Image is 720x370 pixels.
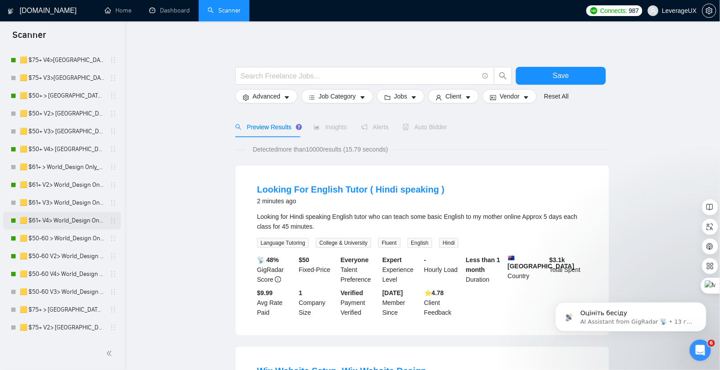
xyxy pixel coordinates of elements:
[257,212,588,231] div: Looking for Hindi speaking English tutor who can teach some basic English to my mother online App...
[20,51,104,69] a: 🟨 $75+ V4>[GEOGRAPHIC_DATA]+[GEOGRAPHIC_DATA] Only_Tony-UX/UI_General
[428,89,479,103] button: userClientcaret-down
[246,144,394,154] span: Detected more than 10000 results (15.79 seconds)
[490,94,496,101] span: idcard
[20,123,104,140] a: 🟨 $50+ V3> [GEOGRAPHIC_DATA]+[GEOGRAPHIC_DATA] Only_Tony-UX/UI_General
[257,289,273,296] b: $9.99
[20,230,104,247] a: 🟨 $50-60 > World_Design Only_Roman-Web Design_General
[299,256,309,263] b: $ 50
[508,255,575,270] b: [GEOGRAPHIC_DATA]
[20,87,104,105] a: 🟨 $50+ > [GEOGRAPHIC_DATA]+[GEOGRAPHIC_DATA] Only_Tony-UX/UI_General
[339,255,381,284] div: Talent Preference
[257,196,445,206] div: 2 minutes ago
[708,340,715,347] span: 6
[110,110,117,117] span: holder
[110,324,117,331] span: holder
[339,288,381,317] div: Payment Verified
[149,7,190,14] a: dashboardDashboard
[110,235,117,242] span: holder
[110,146,117,153] span: holder
[600,6,627,16] span: Connects:
[690,340,711,361] iframe: Intercom live chat
[295,123,303,131] div: Tooltip anchor
[255,288,297,317] div: Avg Rate Paid
[301,89,373,103] button: barsJob Categorycaret-down
[20,301,104,319] a: 🟨 $75+ > [GEOGRAPHIC_DATA]+[GEOGRAPHIC_DATA]+Dev_Tony-UX/UI_General
[297,255,339,284] div: Fixed-Price
[465,94,471,101] span: caret-down
[5,29,53,47] span: Scanner
[382,289,403,296] b: [DATE]
[110,306,117,313] span: holder
[446,91,462,101] span: Client
[20,247,104,265] a: 🟨 $50-60 V2> World_Design Only_Roman-Web Design_General
[385,94,391,101] span: folder
[110,128,117,135] span: holder
[314,124,320,130] span: area-chart
[110,74,117,82] span: holder
[299,289,303,296] b: 1
[341,256,369,263] b: Everyone
[316,238,371,248] span: College & University
[110,253,117,260] span: holder
[241,70,479,82] input: Search Freelance Jobs...
[422,255,464,284] div: Hourly Load
[297,288,339,317] div: Company Size
[361,123,389,131] span: Alerts
[105,7,131,14] a: homeHome
[548,255,589,284] div: Total Spent
[495,72,511,80] span: search
[235,123,299,131] span: Preview Results
[380,255,422,284] div: Experience Level
[20,105,104,123] a: 🟨 $50+ V2> [GEOGRAPHIC_DATA]+[GEOGRAPHIC_DATA] Only_Tony-UX/UI_General
[20,212,104,230] a: 🟨 $61+ V4> World_Design Only_Roman-UX/UI_General
[20,158,104,176] a: 🟨 $61+ > World_Design Only_Roman-UX/UI_General
[275,276,281,283] span: info-circle
[110,199,117,206] span: holder
[422,288,464,317] div: Client Feedback
[243,94,249,101] span: setting
[702,4,716,18] button: setting
[590,7,597,14] img: upwork-logo.png
[110,92,117,99] span: holder
[208,7,241,14] a: searchScanner
[702,7,716,14] a: setting
[235,124,241,130] span: search
[257,256,279,263] b: 📡 48%
[106,349,115,358] span: double-left
[483,89,537,103] button: idcardVendorcaret-down
[403,124,409,130] span: robot
[508,255,515,261] img: 🇦🇺
[553,70,569,81] span: Save
[20,69,104,87] a: 🟨 $75+ V3>[GEOGRAPHIC_DATA]+[GEOGRAPHIC_DATA] Only_Tony-UX/UI_General
[361,124,368,130] span: notification
[20,337,104,354] a: 🟨 $61+ > World_Design+Dev_Antony-Full-Stack_General
[394,91,408,101] span: Jobs
[408,238,432,248] span: English
[235,89,298,103] button: settingAdvancedcaret-down
[20,194,104,212] a: 🟨 $61+ V3> World_Design Only_Roman-UX/UI_General
[494,67,512,85] button: search
[516,67,606,85] button: Save
[20,283,104,301] a: 🟨 $50-60 V3> World_Design Only_Roman-Web Design_General
[523,94,529,101] span: caret-down
[253,91,280,101] span: Advanced
[110,164,117,171] span: holder
[255,255,297,284] div: GigRadar Score
[360,94,366,101] span: caret-down
[377,89,425,103] button: folderJobscaret-down
[436,94,442,101] span: user
[309,94,315,101] span: bars
[20,265,104,283] a: 🟨 $50-60 V4> World_Design Only_Roman-Web Design_General
[382,256,402,263] b: Expert
[314,123,347,131] span: Insights
[544,91,569,101] a: Reset All
[403,123,447,131] span: Auto Bidder
[500,91,520,101] span: Vendor
[424,256,426,263] b: -
[703,7,716,14] span: setting
[466,256,500,273] b: Less than 1 month
[341,289,364,296] b: Verified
